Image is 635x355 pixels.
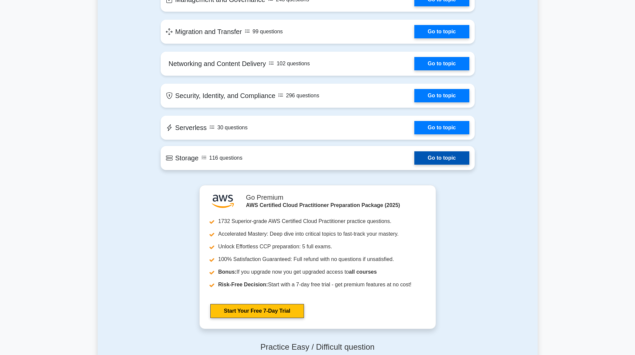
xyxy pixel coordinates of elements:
a: Go to topic [414,121,469,134]
a: Go to topic [414,25,469,38]
a: Go to topic [414,151,469,165]
a: Go to topic [414,89,469,102]
h4: Practice Easy / Difficult question [157,342,479,352]
a: Go to topic [414,57,469,70]
a: Start Your Free 7-Day Trial [210,304,304,318]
